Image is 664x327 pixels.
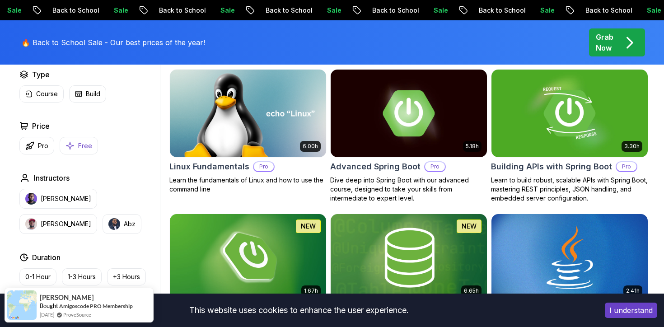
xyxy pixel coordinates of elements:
[626,6,655,15] p: Sale
[21,37,205,48] p: 🔥 Back to School Sale - Our best prices of the year!
[624,143,640,150] p: 3.30h
[107,268,146,285] button: +3 Hours
[491,176,648,203] p: Learn to build robust, scalable APIs with Spring Boot, mastering REST principles, JSON handling, ...
[200,6,229,15] p: Sale
[103,214,141,234] button: instructor imgAbz
[458,6,519,15] p: Back to School
[330,160,421,173] h2: Advanced Spring Boot
[19,137,54,154] button: Pro
[19,189,97,209] button: instructor img[PERSON_NAME]
[169,176,327,194] p: Learn the fundamentals of Linux and how to use the command line
[254,162,274,171] p: Pro
[306,6,335,15] p: Sale
[40,294,94,301] span: [PERSON_NAME]
[36,89,58,98] p: Course
[464,287,479,294] p: 6.65h
[596,32,613,53] p: Grab Now
[491,160,612,173] h2: Building APIs with Spring Boot
[108,218,120,230] img: instructor img
[60,137,98,154] button: Free
[19,85,64,103] button: Course
[78,141,92,150] p: Free
[34,173,70,183] h2: Instructors
[25,272,51,281] p: 0-1 Hour
[169,69,327,194] a: Linux Fundamentals card6.00hLinux FundamentalsProLearn the fundamentals of Linux and how to use t...
[32,252,61,263] h2: Duration
[59,302,133,310] a: Amigoscode PRO Membership
[138,6,200,15] p: Back to School
[413,6,442,15] p: Sale
[62,268,102,285] button: 1-3 Hours
[170,70,326,157] img: Linux Fundamentals card
[25,218,37,230] img: instructor img
[491,70,648,157] img: Building APIs with Spring Boot card
[605,303,657,318] button: Accept cookies
[170,214,326,302] img: Spring Boot for Beginners card
[626,287,640,294] p: 2.41h
[303,143,318,150] p: 6.00h
[462,222,477,231] p: NEW
[32,121,50,131] h2: Price
[491,214,648,302] img: Java for Beginners card
[7,290,37,320] img: provesource social proof notification image
[86,89,100,98] p: Build
[301,222,316,231] p: NEW
[7,300,591,320] div: This website uses cookies to enhance the user experience.
[93,6,122,15] p: Sale
[169,160,249,173] h2: Linux Fundamentals
[69,85,106,103] button: Build
[32,69,50,80] h2: Type
[41,220,91,229] p: [PERSON_NAME]
[245,6,306,15] p: Back to School
[491,69,648,203] a: Building APIs with Spring Boot card3.30hBuilding APIs with Spring BootProLearn to build robust, s...
[351,6,413,15] p: Back to School
[304,287,318,294] p: 1.67h
[124,220,136,229] p: Abz
[25,193,37,205] img: instructor img
[113,272,140,281] p: +3 Hours
[331,214,487,302] img: Spring Data JPA card
[330,176,487,203] p: Dive deep into Spring Boot with our advanced course, designed to take your skills from intermedia...
[38,141,48,150] p: Pro
[32,6,93,15] p: Back to School
[565,6,626,15] p: Back to School
[331,70,487,157] img: Advanced Spring Boot card
[68,272,96,281] p: 1-3 Hours
[41,194,91,203] p: [PERSON_NAME]
[617,162,636,171] p: Pro
[63,311,91,318] a: ProveSource
[40,311,54,318] span: [DATE]
[519,6,548,15] p: Sale
[40,302,58,309] span: Bought
[466,143,479,150] p: 5.18h
[19,214,97,234] button: instructor img[PERSON_NAME]
[330,69,487,203] a: Advanced Spring Boot card5.18hAdvanced Spring BootProDive deep into Spring Boot with our advanced...
[425,162,445,171] p: Pro
[19,268,56,285] button: 0-1 Hour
